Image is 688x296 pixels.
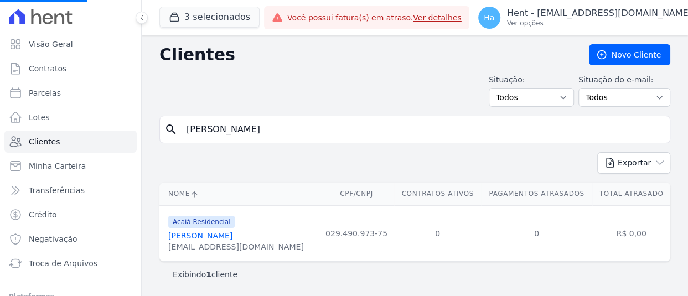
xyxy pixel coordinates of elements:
[287,12,462,24] span: Você possui fatura(s) em atraso.
[592,205,670,261] td: R$ 0,00
[168,216,235,228] span: Acaiá Residencial
[164,123,178,136] i: search
[589,44,670,65] a: Novo Cliente
[597,152,670,174] button: Exportar
[481,183,592,205] th: Pagamentos Atrasados
[481,205,592,261] td: 0
[173,269,237,280] p: Exibindo cliente
[29,39,73,50] span: Visão Geral
[4,131,137,153] a: Clientes
[484,14,494,22] span: Ha
[394,183,480,205] th: Contratos Ativos
[206,270,211,279] b: 1
[159,45,571,65] h2: Clientes
[4,58,137,80] a: Contratos
[180,118,665,141] input: Buscar por nome, CPF ou e-mail
[159,183,319,205] th: Nome
[29,209,57,220] span: Crédito
[29,87,61,98] span: Parcelas
[29,258,97,269] span: Troca de Arquivos
[578,74,670,86] label: Situação do e-mail:
[4,179,137,201] a: Transferências
[29,160,86,172] span: Minha Carteira
[489,74,574,86] label: Situação:
[4,106,137,128] a: Lotes
[29,136,60,147] span: Clientes
[29,63,66,74] span: Contratos
[168,241,304,252] div: [EMAIL_ADDRESS][DOMAIN_NAME]
[4,252,137,274] a: Troca de Arquivos
[413,13,462,22] a: Ver detalhes
[159,7,260,28] button: 3 selecionados
[4,82,137,104] a: Parcelas
[4,33,137,55] a: Visão Geral
[29,185,85,196] span: Transferências
[4,155,137,177] a: Minha Carteira
[319,205,395,261] td: 029.490.973-75
[4,228,137,250] a: Negativação
[592,183,670,205] th: Total Atrasado
[168,231,232,240] a: [PERSON_NAME]
[319,183,395,205] th: CPF/CNPJ
[394,205,480,261] td: 0
[4,204,137,226] a: Crédito
[29,233,77,245] span: Negativação
[29,112,50,123] span: Lotes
